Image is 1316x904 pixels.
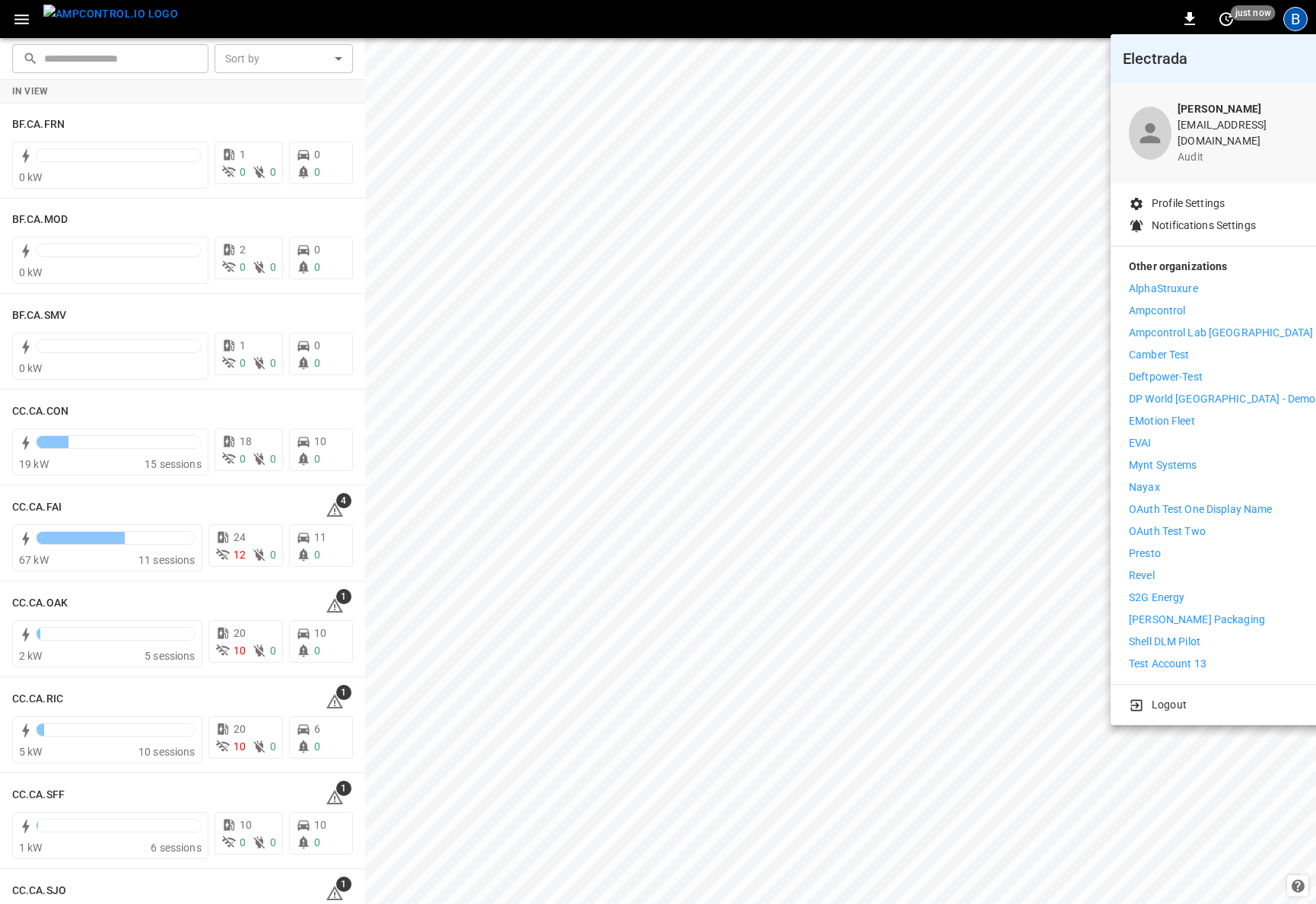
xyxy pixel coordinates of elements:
[1129,259,1315,281] p: Other organizations
[1129,347,1189,363] p: Camber Test
[1129,612,1265,628] p: [PERSON_NAME] Packaging
[1129,281,1198,297] p: AlphaStruxure
[1178,149,1315,165] p: audit
[1129,656,1206,672] p: Test Account 13
[1129,369,1203,385] p: Deftpower-Test
[1129,568,1155,584] p: Revel
[1129,107,1171,160] div: profile-icon
[1152,218,1256,234] p: Notifications Settings
[1129,325,1313,341] p: Ampcontrol Lab [GEOGRAPHIC_DATA]
[1129,457,1197,473] p: Mynt Systems
[1129,391,1315,407] p: DP World [GEOGRAPHIC_DATA] - Demo
[1152,697,1187,713] p: Logout
[1129,590,1184,606] p: S2G Energy
[1129,501,1273,517] p: OAuth Test One Display Name
[1178,103,1261,115] b: [PERSON_NAME]
[1129,303,1185,319] p: Ampcontrol
[1129,413,1195,429] p: eMotion Fleet
[1129,435,1152,451] p: EVAI
[1152,196,1225,212] p: Profile Settings
[1129,479,1160,495] p: Nayax
[1129,524,1206,540] p: OAuth Test Two
[1129,546,1161,562] p: Presto
[1178,117,1315,149] p: [EMAIL_ADDRESS][DOMAIN_NAME]
[1129,634,1200,650] p: Shell DLM Pilot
